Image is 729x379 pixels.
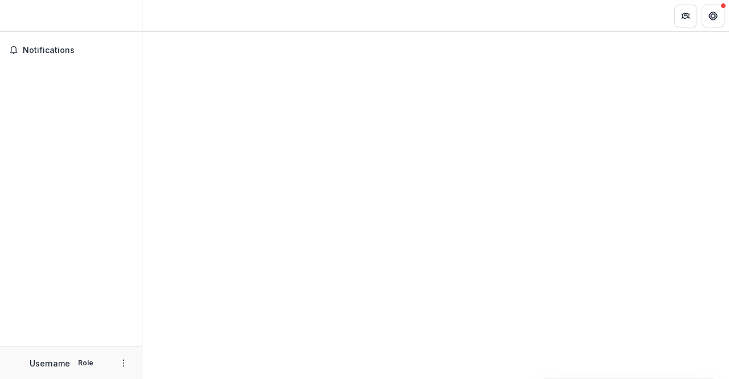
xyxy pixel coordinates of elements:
[674,5,697,27] button: Partners
[117,356,130,370] button: More
[702,5,724,27] button: Get Help
[5,41,137,59] button: Notifications
[75,358,97,368] p: Role
[30,357,70,369] p: Username
[23,46,133,55] span: Notifications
